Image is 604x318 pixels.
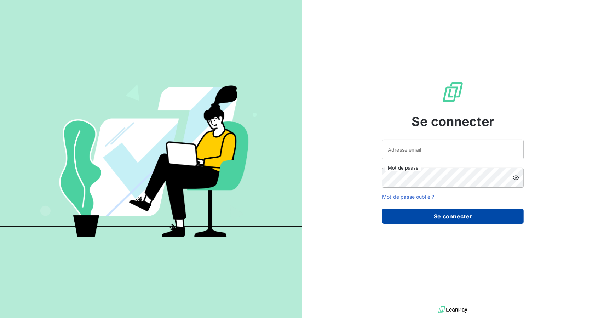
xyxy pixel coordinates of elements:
[442,81,464,103] img: Logo LeanPay
[382,209,524,224] button: Se connecter
[382,140,524,159] input: placeholder
[382,194,434,200] a: Mot de passe oublié ?
[412,112,494,131] span: Se connecter
[438,305,467,315] img: logo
